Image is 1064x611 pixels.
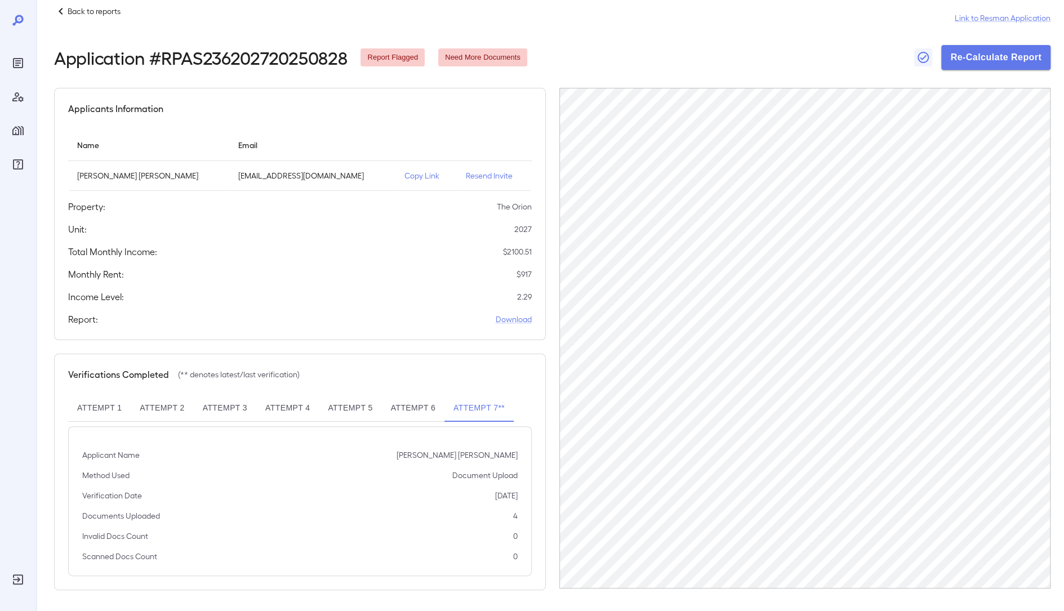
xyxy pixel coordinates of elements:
[452,470,518,481] p: Document Upload
[77,170,220,181] p: [PERSON_NAME] [PERSON_NAME]
[9,155,27,173] div: FAQ
[68,129,532,191] table: simple table
[68,6,121,17] p: Back to reports
[404,170,448,181] p: Copy Link
[503,246,532,257] p: $ 2100.51
[68,200,105,213] h5: Property:
[941,45,1050,70] button: Re-Calculate Report
[82,490,142,501] p: Verification Date
[914,48,932,66] button: Close Report
[9,570,27,588] div: Log Out
[517,269,532,280] p: $ 917
[465,170,522,181] p: Resend Invite
[514,224,532,235] p: 2027
[955,12,1050,24] a: Link to Resman Application
[382,395,444,422] button: Attempt 6
[9,122,27,140] div: Manage Properties
[444,395,514,422] button: Attempt 7**
[68,290,124,304] h5: Income Level:
[229,129,395,161] th: Email
[497,201,532,212] p: The Orion
[495,490,518,501] p: [DATE]
[194,395,256,422] button: Attempt 3
[513,510,518,521] p: 4
[9,54,27,72] div: Reports
[68,368,169,381] h5: Verifications Completed
[517,291,532,302] p: 2.29
[82,449,140,461] p: Applicant Name
[360,52,425,63] span: Report Flagged
[438,52,527,63] span: Need More Documents
[82,470,130,481] p: Method Used
[9,88,27,106] div: Manage Users
[397,449,518,461] p: [PERSON_NAME] [PERSON_NAME]
[68,267,124,281] h5: Monthly Rent:
[82,510,160,521] p: Documents Uploaded
[238,170,386,181] p: [EMAIL_ADDRESS][DOMAIN_NAME]
[256,395,319,422] button: Attempt 4
[68,245,157,258] h5: Total Monthly Income:
[496,314,532,325] a: Download
[68,313,98,326] h5: Report:
[82,551,157,562] p: Scanned Docs Count
[68,102,163,115] h5: Applicants Information
[68,395,131,422] button: Attempt 1
[54,47,347,68] h2: Application # RPAS236202720250828
[513,530,518,542] p: 0
[178,369,300,380] p: (** denotes latest/last verification)
[82,530,148,542] p: Invalid Docs Count
[319,395,381,422] button: Attempt 5
[68,129,229,161] th: Name
[68,222,87,236] h5: Unit:
[513,551,518,562] p: 0
[131,395,193,422] button: Attempt 2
